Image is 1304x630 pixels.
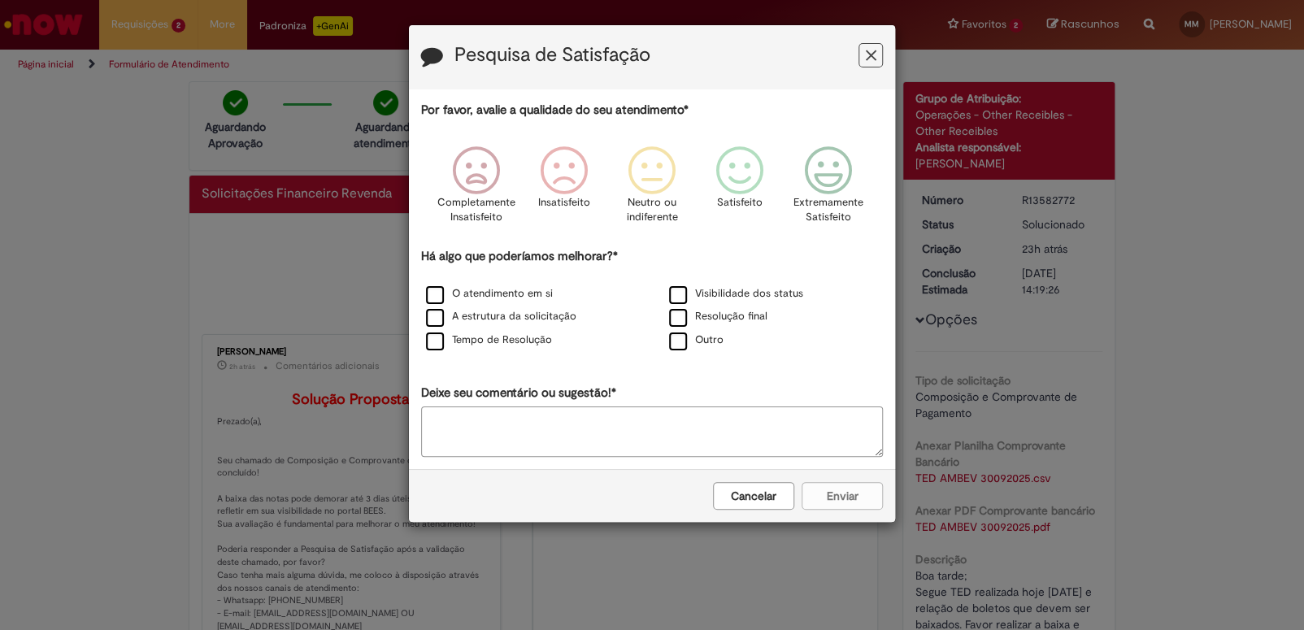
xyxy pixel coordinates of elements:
[669,332,724,348] label: Outro
[523,134,606,245] div: Insatisfeito
[538,195,590,211] p: Insatisfeito
[437,195,515,225] p: Completamente Insatisfeito
[717,195,763,211] p: Satisfeito
[426,286,553,302] label: O atendimento em si
[426,309,576,324] label: A estrutura da solicitação
[669,309,767,324] label: Resolução final
[698,134,781,245] div: Satisfeito
[623,195,681,225] p: Neutro ou indiferente
[786,134,869,245] div: Extremamente Satisfeito
[421,248,883,353] div: Há algo que poderíamos melhorar?*
[421,102,689,119] label: Por favor, avalie a qualidade do seu atendimento*
[434,134,517,245] div: Completamente Insatisfeito
[793,195,863,225] p: Extremamente Satisfeito
[611,134,693,245] div: Neutro ou indiferente
[713,482,794,510] button: Cancelar
[421,385,616,402] label: Deixe seu comentário ou sugestão!*
[454,45,650,66] label: Pesquisa de Satisfação
[669,286,803,302] label: Visibilidade dos status
[426,332,552,348] label: Tempo de Resolução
